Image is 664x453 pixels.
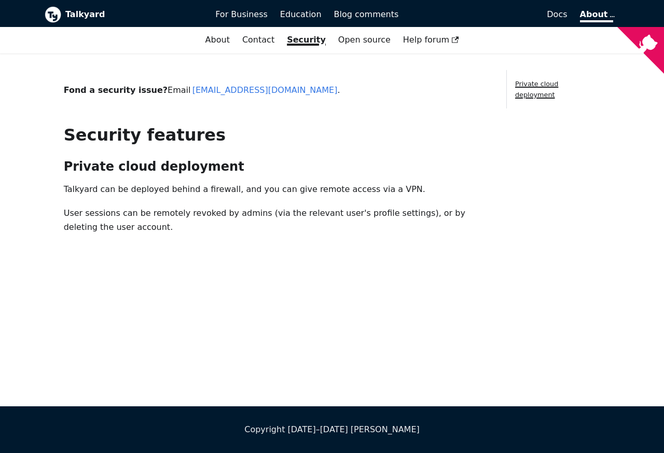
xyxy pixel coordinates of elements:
a: About [580,9,613,22]
a: Open source [332,31,397,49]
a: Private cloud deployment [515,80,558,99]
div: Email . [56,70,498,244]
a: Talkyard logoTalkyard [45,6,201,23]
h1: Security features [64,125,490,145]
a: For Business [209,6,274,23]
a: Help forum [397,31,465,49]
a: Contact [236,31,281,49]
a: Education [274,6,328,23]
div: Copyright [DATE]–[DATE] [PERSON_NAME] [45,423,619,436]
img: Talkyard logo [45,6,61,23]
span: Docs [547,9,567,19]
a: Docs [405,6,573,23]
h2: Private cloud deployment [64,159,490,174]
span: Help forum [403,35,459,45]
a: About [199,31,236,49]
b: Talkyard [65,8,201,21]
p: Talkyard can be deployed behind a firewall, and you can give remote access via a VPN. [64,183,490,196]
span: For Business [215,9,268,19]
span: Education [280,9,322,19]
b: Fond a security issue? [64,85,168,95]
p: User sessions can be remotely revoked by admins (via the relevant user's profile settings), or by... [64,207,490,234]
span: Blog comments [334,9,399,19]
a: [EMAIL_ADDRESS][DOMAIN_NAME] [192,85,338,95]
a: Blog comments [328,6,405,23]
a: Security [281,31,332,49]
